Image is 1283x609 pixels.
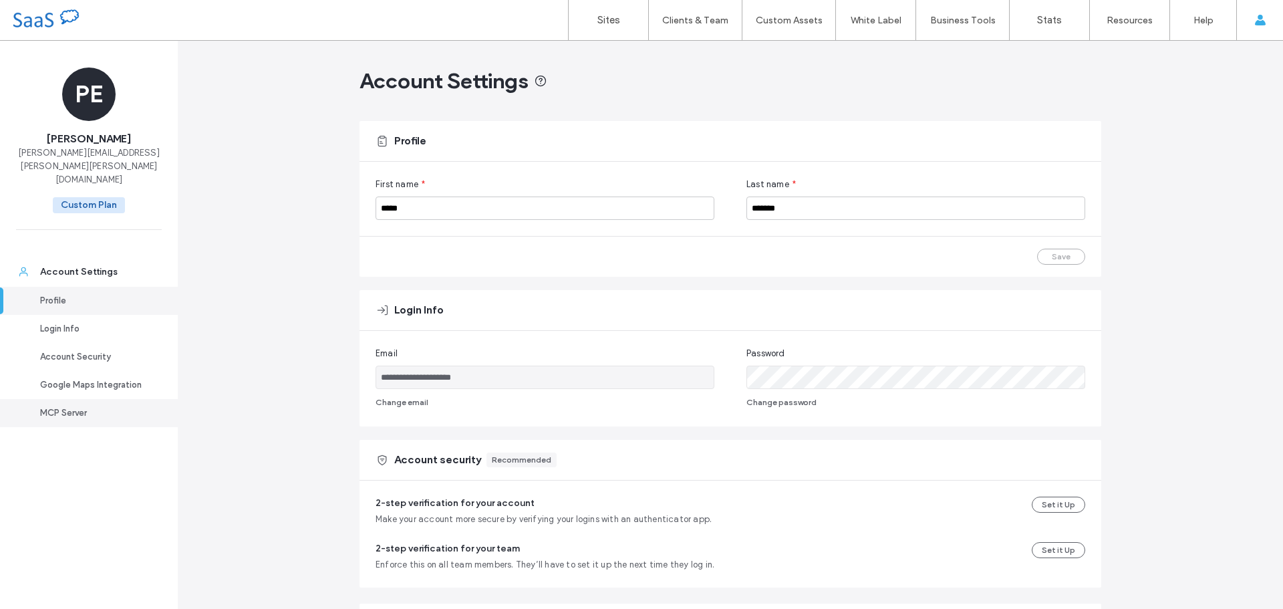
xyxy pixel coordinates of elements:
div: Profile [40,294,150,308]
span: Profile [394,134,426,148]
span: [PERSON_NAME] [47,132,131,146]
button: Change email [376,394,428,410]
div: Recommended [492,454,551,466]
span: Custom Plan [53,197,125,213]
span: 2-step verification for your account [376,497,535,509]
div: PE [62,68,116,121]
span: Login Info [394,303,444,318]
label: Business Tools [930,15,996,26]
label: Help [1193,15,1214,26]
div: Login Info [40,322,150,336]
div: Account Settings [40,265,150,279]
span: Password [746,347,785,360]
label: Resources [1107,15,1153,26]
label: Clients & Team [662,15,728,26]
span: Email [376,347,398,360]
button: Set it Up [1032,542,1085,558]
button: Change password [746,394,817,410]
span: 2-step verification for your team [376,543,520,554]
div: MCP Server [40,406,150,420]
span: First name [376,178,418,191]
span: [PERSON_NAME][EMAIL_ADDRESS][PERSON_NAME][PERSON_NAME][DOMAIN_NAME] [16,146,162,187]
label: White Label [851,15,901,26]
div: Google Maps Integration [40,378,150,392]
label: Sites [597,14,620,26]
span: Last name [746,178,789,191]
span: Help [30,9,57,21]
div: Account Security [40,350,150,364]
input: Password [746,366,1085,389]
input: Last name [746,197,1085,220]
span: Make your account more secure by verifying your logins with an authenticator app. [376,513,712,526]
span: Enforce this on all team members. They’ll have to set it up the next time they log in. [376,558,714,572]
button: Set it Up [1032,497,1085,513]
span: Account Settings [360,68,529,94]
label: Custom Assets [756,15,823,26]
input: Email [376,366,714,389]
label: Stats [1037,14,1062,26]
span: Account security [394,453,481,467]
input: First name [376,197,714,220]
